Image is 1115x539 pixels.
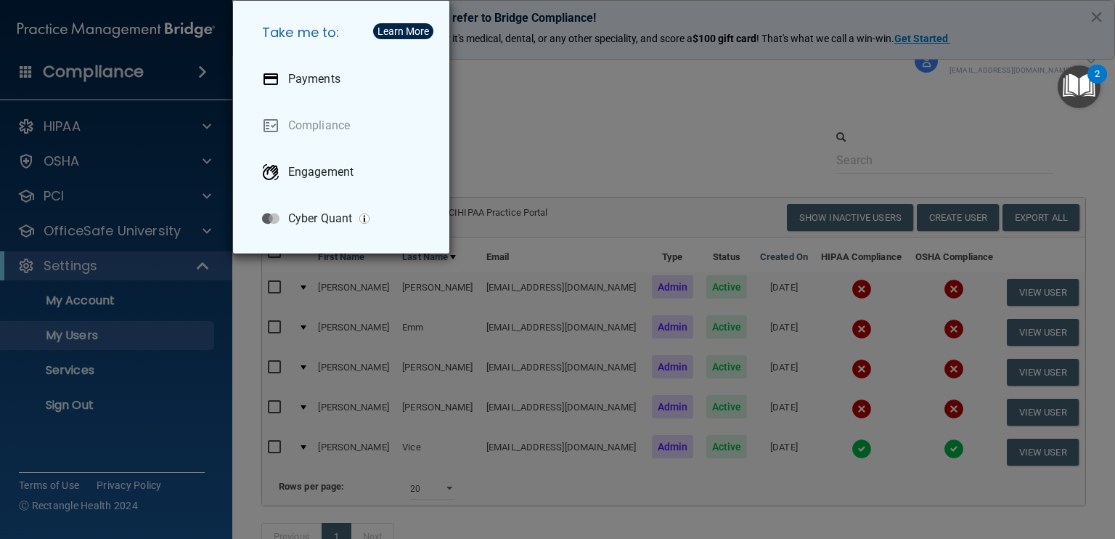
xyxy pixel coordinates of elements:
div: 2 [1095,74,1100,93]
a: Cyber Quant [250,198,438,239]
a: Engagement [250,152,438,192]
a: Compliance [250,105,438,146]
a: Payments [250,59,438,100]
button: Open Resource Center, 2 new notifications [1058,65,1100,108]
p: Engagement [288,165,354,179]
p: Cyber Quant [288,211,352,226]
button: Learn More [373,23,433,39]
h5: Take me to: [250,12,438,53]
div: Learn More [377,26,429,36]
p: Payments [288,72,340,86]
